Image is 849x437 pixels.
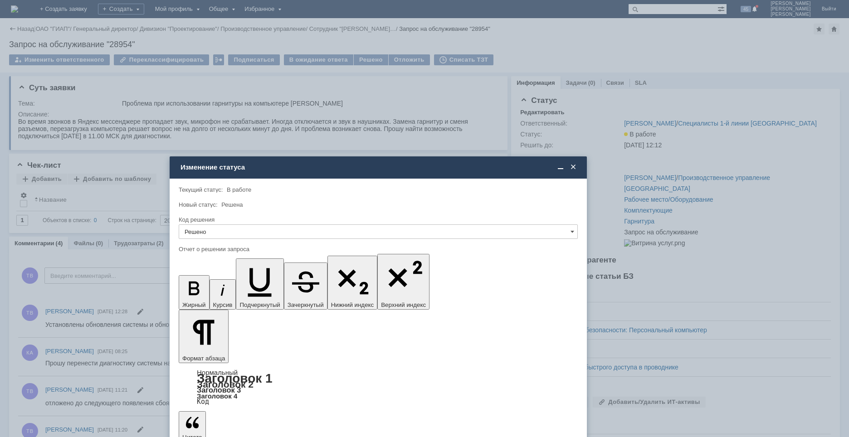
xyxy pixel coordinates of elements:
span: Верхний индекс [381,301,426,308]
div: Код решения [179,217,576,223]
a: Заголовок 1 [197,371,273,385]
a: Заголовок 3 [197,386,241,394]
button: Подчеркнутый [236,258,283,310]
button: Верхний индекс [377,254,429,310]
label: Текущий статус: [179,186,223,193]
label: Новый статус: [179,201,218,208]
span: Закрыть [569,163,578,171]
span: Курсив [213,301,233,308]
a: Нормальный [197,369,238,376]
span: Зачеркнутый [288,301,324,308]
button: Нижний индекс [327,256,378,310]
span: В работе [227,186,251,193]
div: Изменение статуса [181,163,578,171]
a: Код [197,398,209,406]
button: Формат абзаца [179,310,229,363]
span: Решена [221,201,243,208]
span: Подчеркнутый [239,301,280,308]
span: Свернуть (Ctrl + M) [556,163,565,171]
div: Формат абзаца [179,369,578,405]
a: Заголовок 2 [197,379,254,389]
button: Курсив [210,279,236,310]
a: Заголовок 4 [197,392,237,400]
span: Жирный [182,301,206,308]
div: Отчет о решении запроса [179,246,576,252]
button: Зачеркнутый [284,262,327,310]
span: Формат абзаца [182,355,225,362]
span: Нижний индекс [331,301,374,308]
button: Жирный [179,275,210,310]
div: Выявлена [4,4,132,11]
